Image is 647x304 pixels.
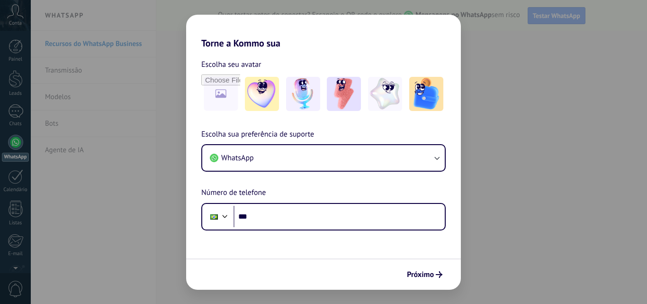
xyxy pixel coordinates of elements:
[327,77,361,111] img: -3.jpeg
[201,58,261,71] span: Escolha seu avatar
[368,77,402,111] img: -4.jpeg
[286,77,320,111] img: -2.jpeg
[409,77,443,111] img: -5.jpeg
[201,129,314,141] span: Escolha sua preferência de suporte
[205,207,223,227] div: Brazil: + 55
[202,145,445,171] button: WhatsApp
[221,153,254,163] span: WhatsApp
[407,271,434,278] span: Próximo
[186,15,461,49] h2: Torne a Kommo sua
[245,77,279,111] img: -1.jpeg
[201,187,266,199] span: Número de telefone
[403,267,447,283] button: Próximo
